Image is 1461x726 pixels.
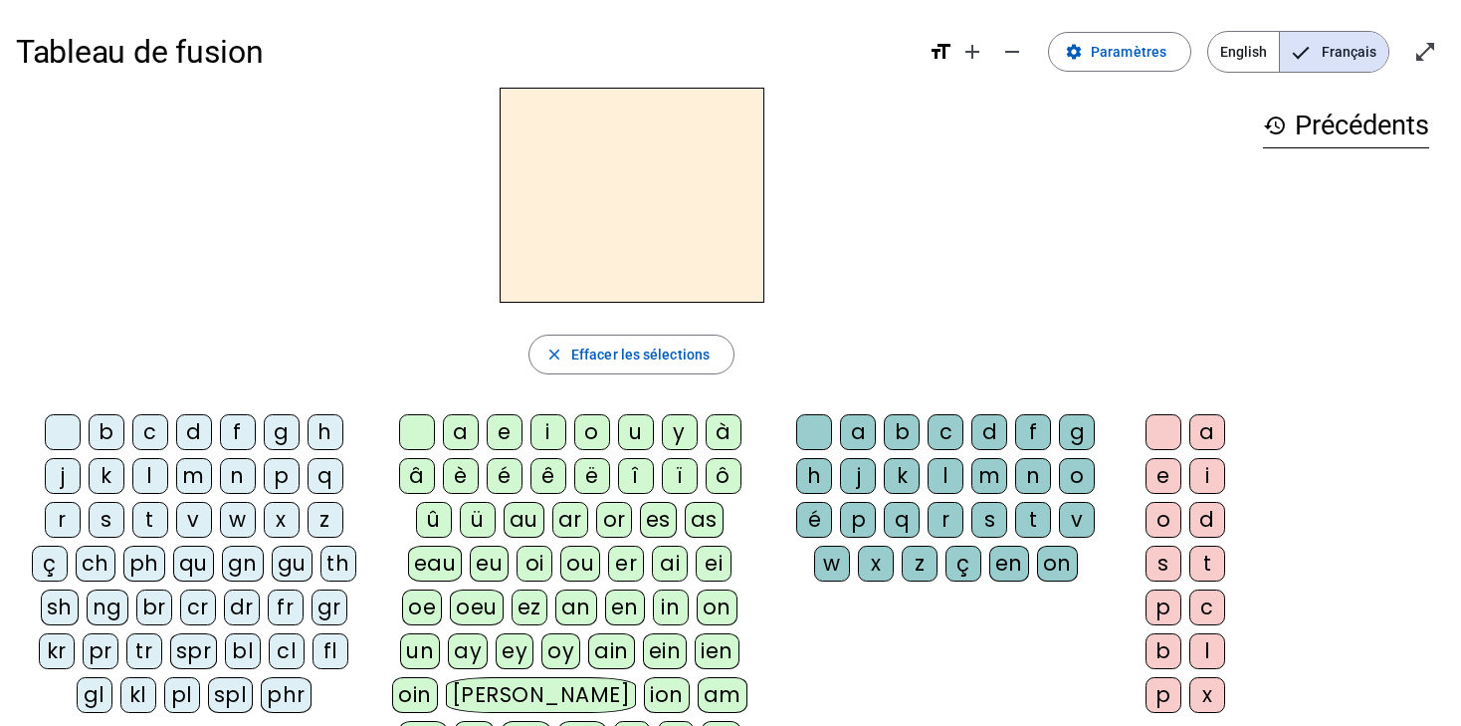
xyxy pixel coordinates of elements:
div: p [1146,677,1181,713]
div: w [814,546,850,582]
div: ez [512,590,547,625]
div: m [176,458,212,494]
div: ph [123,546,165,582]
mat-icon: history [1263,114,1287,137]
div: l [1189,633,1225,669]
div: tr [126,633,162,669]
div: spr [170,633,218,669]
div: ar [552,502,588,538]
div: e [1146,458,1181,494]
div: bl [225,633,261,669]
div: z [902,546,938,582]
div: ay [448,633,488,669]
div: h [308,414,343,450]
div: o [1059,458,1095,494]
div: o [1146,502,1181,538]
div: s [89,502,124,538]
div: f [220,414,256,450]
div: eu [470,546,509,582]
div: o [574,414,610,450]
div: c [928,414,963,450]
div: un [400,633,440,669]
mat-icon: open_in_full [1413,40,1437,64]
div: ai [652,546,688,582]
div: p [1146,590,1181,625]
div: c [132,414,168,450]
div: br [136,590,172,625]
div: s [971,502,1007,538]
div: oe [402,590,442,625]
div: am [698,677,747,713]
div: ô [706,458,741,494]
div: y [662,414,698,450]
mat-icon: format_size [929,40,952,64]
div: q [884,502,920,538]
div: sh [41,590,79,625]
div: au [504,502,544,538]
div: h [796,458,832,494]
div: v [176,502,212,538]
div: or [596,502,632,538]
div: kr [39,633,75,669]
div: f [1015,414,1051,450]
mat-icon: add [960,40,984,64]
div: en [989,546,1029,582]
div: t [1189,546,1225,582]
div: v [1059,502,1095,538]
div: en [605,590,645,625]
div: n [1015,458,1051,494]
div: b [884,414,920,450]
div: b [1146,633,1181,669]
div: gl [77,677,112,713]
div: i [1189,458,1225,494]
div: j [840,458,876,494]
div: d [1189,502,1225,538]
mat-icon: settings [1065,43,1083,61]
div: cl [269,633,305,669]
div: er [608,546,644,582]
span: Paramètres [1091,40,1166,64]
div: w [220,502,256,538]
div: ain [588,633,635,669]
div: ng [87,590,128,625]
div: l [132,458,168,494]
div: ei [696,546,731,582]
div: fr [268,590,304,625]
div: t [1015,502,1051,538]
div: r [45,502,81,538]
div: ç [945,546,981,582]
div: p [264,458,300,494]
div: x [264,502,300,538]
div: ê [530,458,566,494]
div: in [653,590,689,625]
div: é [487,458,522,494]
div: es [640,502,677,538]
button: Diminuer la taille de la police [992,32,1032,72]
div: as [685,502,724,538]
div: ion [644,677,690,713]
div: i [530,414,566,450]
button: Effacer les sélections [528,335,734,374]
div: î [618,458,654,494]
div: d [971,414,1007,450]
div: a [840,414,876,450]
div: k [89,458,124,494]
button: Augmenter la taille de la police [952,32,992,72]
div: ein [643,633,688,669]
div: oi [517,546,552,582]
div: t [132,502,168,538]
div: z [308,502,343,538]
div: é [796,502,832,538]
div: a [443,414,479,450]
div: gn [222,546,264,582]
div: phr [261,677,312,713]
div: on [697,590,737,625]
div: kl [120,677,156,713]
div: oy [541,633,580,669]
div: â [399,458,435,494]
div: q [308,458,343,494]
div: pl [164,677,200,713]
div: ç [32,546,68,582]
span: English [1208,32,1279,72]
div: g [264,414,300,450]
